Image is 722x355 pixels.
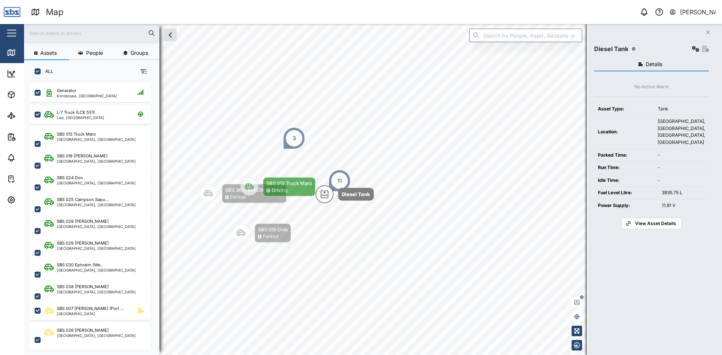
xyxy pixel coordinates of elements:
[30,80,159,349] div: grid
[86,50,103,56] span: People
[20,48,36,57] div: Map
[258,226,288,233] div: SBS 015 Ovia
[29,27,155,39] input: Search assets or drivers
[46,6,64,19] div: Map
[57,290,136,294] div: [GEOGRAPHIC_DATA], [GEOGRAPHIC_DATA]
[20,196,46,204] div: Settings
[646,62,662,67] span: Details
[669,7,716,17] button: [PERSON_NAME]
[57,225,136,228] div: [GEOGRAPHIC_DATA], [GEOGRAPHIC_DATA]
[598,164,650,171] div: Run Time:
[24,24,722,355] canvas: Map
[662,189,705,196] div: 3935.75 L
[57,159,136,163] div: [GEOGRAPHIC_DATA], [GEOGRAPHIC_DATA]
[57,284,109,290] div: SBS 038 [PERSON_NAME]
[130,50,148,56] span: Groups
[20,112,38,120] div: Sites
[57,116,104,119] div: Lae, [GEOGRAPHIC_DATA]
[57,131,96,137] div: SBS 013 Truck Maro
[469,29,582,42] input: Search by People, Asset, Geozone or Place
[240,177,315,196] div: Map marker
[598,128,650,136] div: Location:
[57,153,108,159] div: SBS 018 [PERSON_NAME]
[20,69,53,78] div: Dashboard
[57,218,109,225] div: SBS 028 [PERSON_NAME]
[57,312,124,316] div: [GEOGRAPHIC_DATA]
[598,202,654,209] div: Power Supply:
[4,4,20,20] img: Main Logo
[57,109,95,116] div: L-7 Truck (LCE 551)
[337,177,342,185] div: 11
[634,83,669,91] div: No Active Alarm
[20,91,43,99] div: Assets
[57,246,136,250] div: [GEOGRAPHIC_DATA], [GEOGRAPHIC_DATA]
[57,334,136,337] div: [GEOGRAPHIC_DATA], [GEOGRAPHIC_DATA]
[658,164,705,171] div: -
[598,152,650,159] div: Parked Time:
[283,127,305,150] div: Map marker
[57,196,109,203] div: SBS 025 Campson Sapu...
[57,327,109,334] div: SBS 026 [PERSON_NAME]
[40,50,57,56] span: Assets
[342,190,370,198] div: Diesel Tank
[658,118,705,146] div: [GEOGRAPHIC_DATA], [GEOGRAPHIC_DATA], [GEOGRAPHIC_DATA], [GEOGRAPHIC_DATA]
[57,94,117,98] div: Korobosea, [GEOGRAPHIC_DATA]
[41,68,53,74] label: ALL
[199,184,287,203] div: Map marker
[57,137,136,141] div: [GEOGRAPHIC_DATA], [GEOGRAPHIC_DATA]
[20,175,40,183] div: Tasks
[621,218,681,229] a: View Asset Details
[658,106,705,113] div: Tank
[57,181,136,185] div: [GEOGRAPHIC_DATA], [GEOGRAPHIC_DATA]
[598,189,654,196] div: Fuel Level Litre:
[598,177,650,184] div: Idle Time:
[57,305,124,312] div: SBS 007 [PERSON_NAME] (Port ...
[57,268,136,272] div: [GEOGRAPHIC_DATA], [GEOGRAPHIC_DATA]
[225,186,283,194] div: SBS 36 [PERSON_NAME]
[658,177,705,184] div: -
[635,218,676,229] span: View Asset Details
[315,185,374,203] div: Map marker
[57,88,76,94] div: Generator
[57,240,109,246] div: SBS 029 [PERSON_NAME]
[232,224,291,243] div: Map marker
[293,134,296,142] div: 3
[20,154,43,162] div: Alarms
[680,8,716,17] div: [PERSON_NAME]
[263,233,278,240] div: Parked
[658,152,705,159] div: -
[230,194,246,201] div: Parked
[57,175,83,181] div: SBS 024 Don
[20,133,45,141] div: Reports
[57,203,136,207] div: [GEOGRAPHIC_DATA], [GEOGRAPHIC_DATA]
[662,202,705,209] div: 11.91 V
[272,187,287,194] div: Driving
[328,169,351,192] div: Map marker
[57,262,103,268] div: SBS 030 Ephraim (We...
[598,106,650,113] div: Asset Type:
[266,180,312,187] div: SBS 013 Truck Maro
[594,44,628,54] div: Diesel Tank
